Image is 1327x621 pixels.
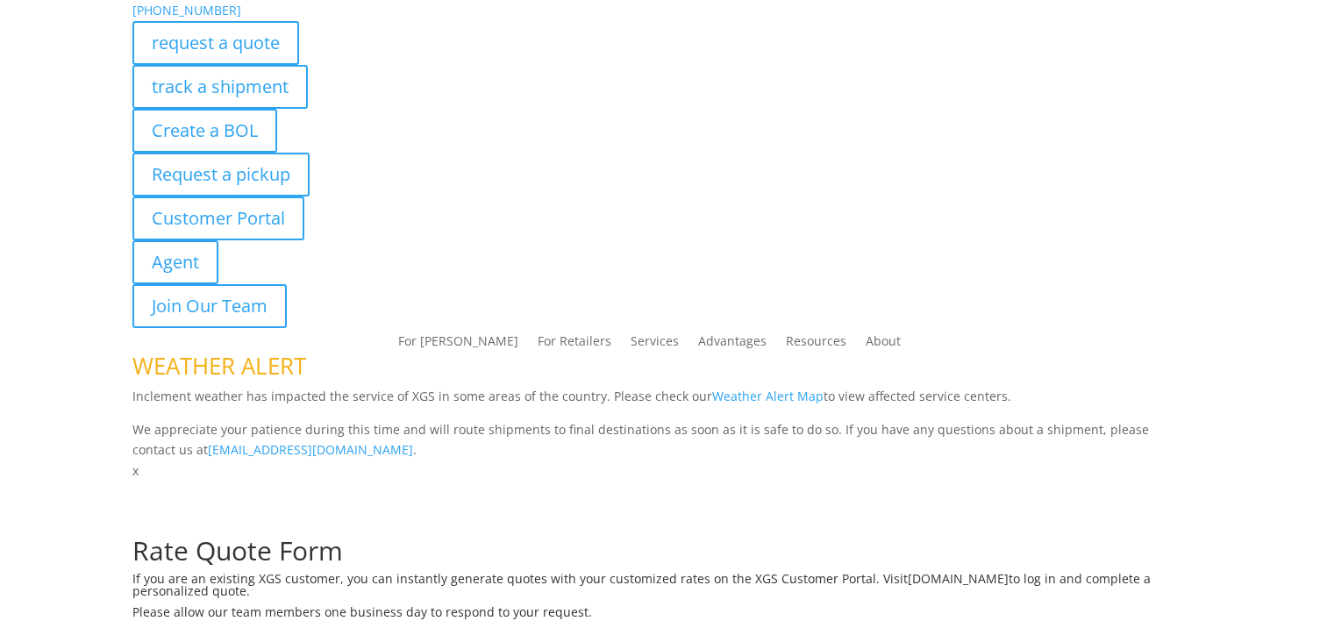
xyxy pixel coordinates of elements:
[208,441,413,458] a: [EMAIL_ADDRESS][DOMAIN_NAME]
[398,335,518,354] a: For [PERSON_NAME]
[132,517,1194,538] p: Complete the form below for a customized quote based on your shipping needs.
[132,419,1194,461] p: We appreciate your patience during this time and will route shipments to final destinations as so...
[132,2,241,18] a: [PHONE_NUMBER]
[698,335,767,354] a: Advantages
[132,570,908,587] span: If you are an existing XGS customer, you can instantly generate quotes with your customized rates...
[132,109,277,153] a: Create a BOL
[712,388,824,404] a: Weather Alert Map
[132,570,1151,599] span: to log in and complete a personalized quote.
[786,335,846,354] a: Resources
[132,196,304,240] a: Customer Portal
[132,538,1194,573] h1: Rate Quote Form
[132,21,299,65] a: request a quote
[866,335,901,354] a: About
[132,65,308,109] a: track a shipment
[132,284,287,328] a: Join Our Team
[908,570,1009,587] a: [DOMAIN_NAME]
[132,386,1194,419] p: Inclement weather has impacted the service of XGS in some areas of the country. Please check our ...
[631,335,679,354] a: Services
[132,482,1194,517] h1: Request a Quote
[132,153,310,196] a: Request a pickup
[132,350,306,382] span: WEATHER ALERT
[538,335,611,354] a: For Retailers
[132,460,1194,482] p: x
[132,240,218,284] a: Agent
